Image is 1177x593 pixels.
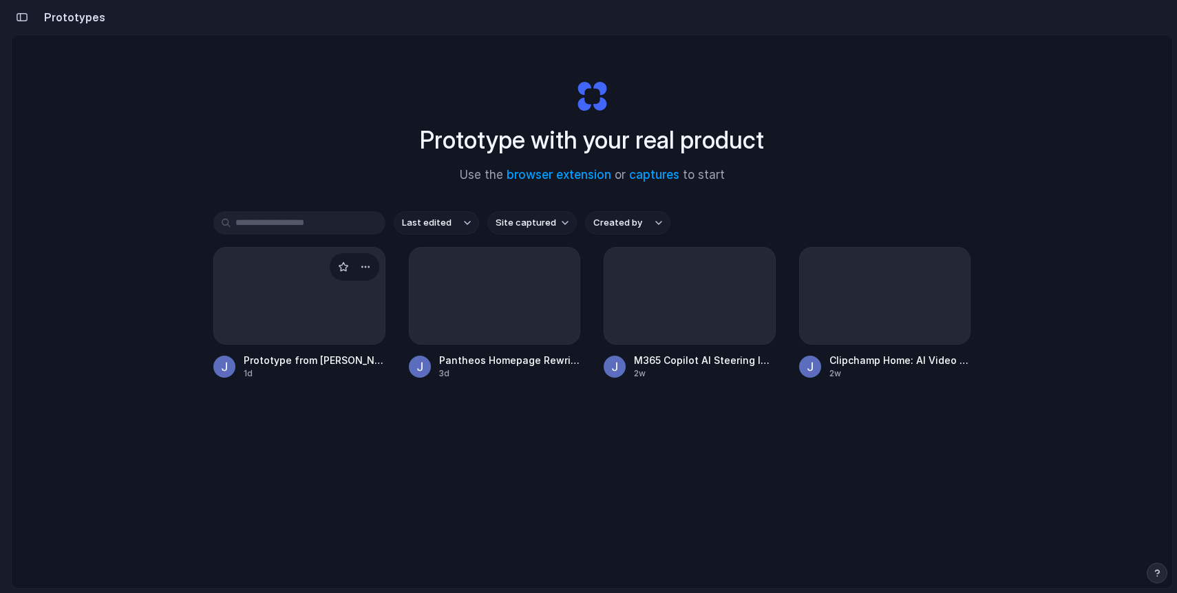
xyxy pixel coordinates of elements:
[507,168,611,182] a: browser extension
[394,211,479,235] button: Last edited
[244,353,385,367] span: Prototype from [PERSON_NAME] Creative Director
[634,353,776,367] span: M365 Copilot AI Steering Interface
[439,367,581,380] div: 3d
[439,353,581,367] span: Pantheos Homepage Rewrite
[829,367,971,380] div: 2w
[829,353,971,367] span: Clipchamp Home: AI Video Prompt Bar
[420,122,764,158] h1: Prototype with your real product
[799,247,971,380] a: Clipchamp Home: AI Video Prompt Bar2w
[629,168,679,182] a: captures
[487,211,577,235] button: Site captured
[244,367,385,380] div: 1d
[39,9,105,25] h2: Prototypes
[585,211,670,235] button: Created by
[604,247,776,380] a: M365 Copilot AI Steering Interface2w
[496,216,556,230] span: Site captured
[634,367,776,380] div: 2w
[213,247,385,380] a: Prototype from [PERSON_NAME] Creative Director1d
[593,216,642,230] span: Created by
[409,247,581,380] a: Pantheos Homepage Rewrite3d
[402,216,452,230] span: Last edited
[460,166,725,184] span: Use the or to start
